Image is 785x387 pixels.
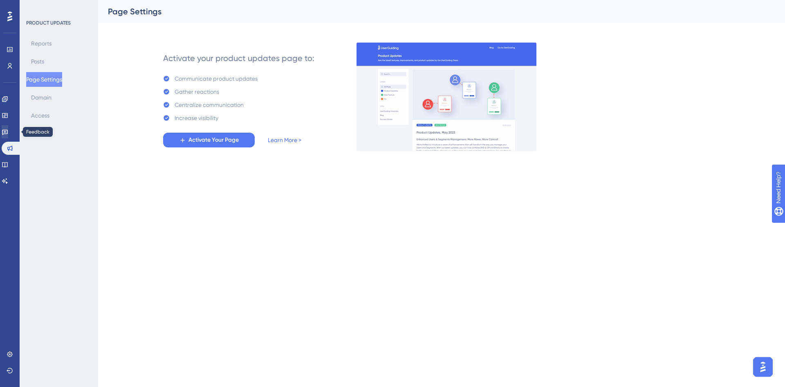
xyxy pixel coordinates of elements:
[188,135,239,145] span: Activate Your Page
[175,100,244,110] div: Centralize communication
[26,36,56,51] button: Reports
[26,54,49,69] button: Posts
[26,72,62,87] button: Page Settings
[26,20,71,26] div: PRODUCT UPDATES
[751,355,775,379] iframe: UserGuiding AI Assistant Launcher
[19,2,51,12] span: Need Help?
[163,52,314,64] div: Activate your product updates page to:
[175,87,219,97] div: Gather reactions
[356,42,537,151] img: 253145e29d1258e126a18a92d52e03bb.gif
[175,74,258,84] div: Communicate product updates
[26,90,56,105] button: Domain
[163,133,255,147] button: Activate Your Page
[175,113,218,123] div: Increase visibility
[268,135,301,145] a: Learn More >
[26,108,54,123] button: Access
[108,6,755,17] div: Page Settings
